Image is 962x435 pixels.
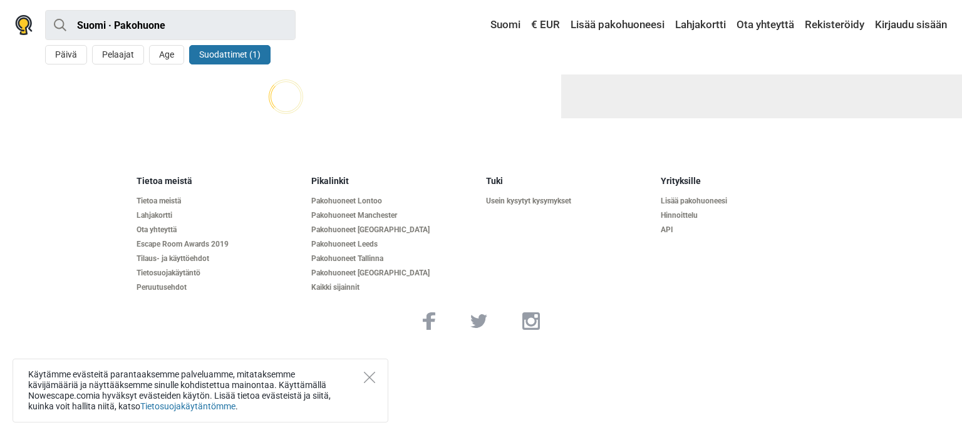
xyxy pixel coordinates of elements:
[149,45,184,64] button: Age
[672,14,729,36] a: Lahjakortti
[45,45,87,64] button: Päivä
[137,283,301,292] a: Peruutusehdot
[482,21,490,29] img: Suomi
[189,45,271,64] button: Suodattimet (1)
[872,14,947,36] a: Kirjaudu sisään
[137,211,301,220] a: Lahjakortti
[13,359,388,422] div: Käytämme evästeitä parantaaksemme palveluamme, mitataksemme kävijämääriä ja näyttääksemme sinulle...
[311,211,476,220] a: Pakohuoneet Manchester
[311,254,476,264] a: Pakohuoneet Tallinna
[661,225,825,235] a: API
[311,197,476,206] a: Pakohuoneet Lontoo
[528,14,563,36] a: € EUR
[661,211,825,220] a: Hinnoittelu
[311,176,476,187] h5: Pikalinkit
[802,14,867,36] a: Rekisteröidy
[311,269,476,278] a: Pakohuoneet [GEOGRAPHIC_DATA]
[15,15,33,35] img: Nowescape logo
[486,176,651,187] h5: Tuki
[92,45,144,64] button: Pelaajat
[733,14,797,36] a: Ota yhteyttä
[567,14,668,36] a: Lisää pakohuoneesi
[661,197,825,206] a: Lisää pakohuoneesi
[137,269,301,278] a: Tietosuojakäytäntö
[137,225,301,235] a: Ota yhteyttä
[364,372,375,383] button: Close
[486,197,651,206] a: Usein kysytyt kysymykset
[137,197,301,206] a: Tietoa meistä
[478,14,524,36] a: Suomi
[140,401,235,411] a: Tietosuojakäytäntömme
[137,176,301,187] h5: Tietoa meistä
[311,283,476,292] a: Kaikki sijainnit
[661,176,825,187] h5: Yrityksille
[45,10,296,40] input: kokeile “London”
[311,240,476,249] a: Pakohuoneet Leeds
[311,225,476,235] a: Pakohuoneet [GEOGRAPHIC_DATA]
[137,240,301,249] a: Escape Room Awards 2019
[137,254,301,264] a: Tilaus- ja käyttöehdot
